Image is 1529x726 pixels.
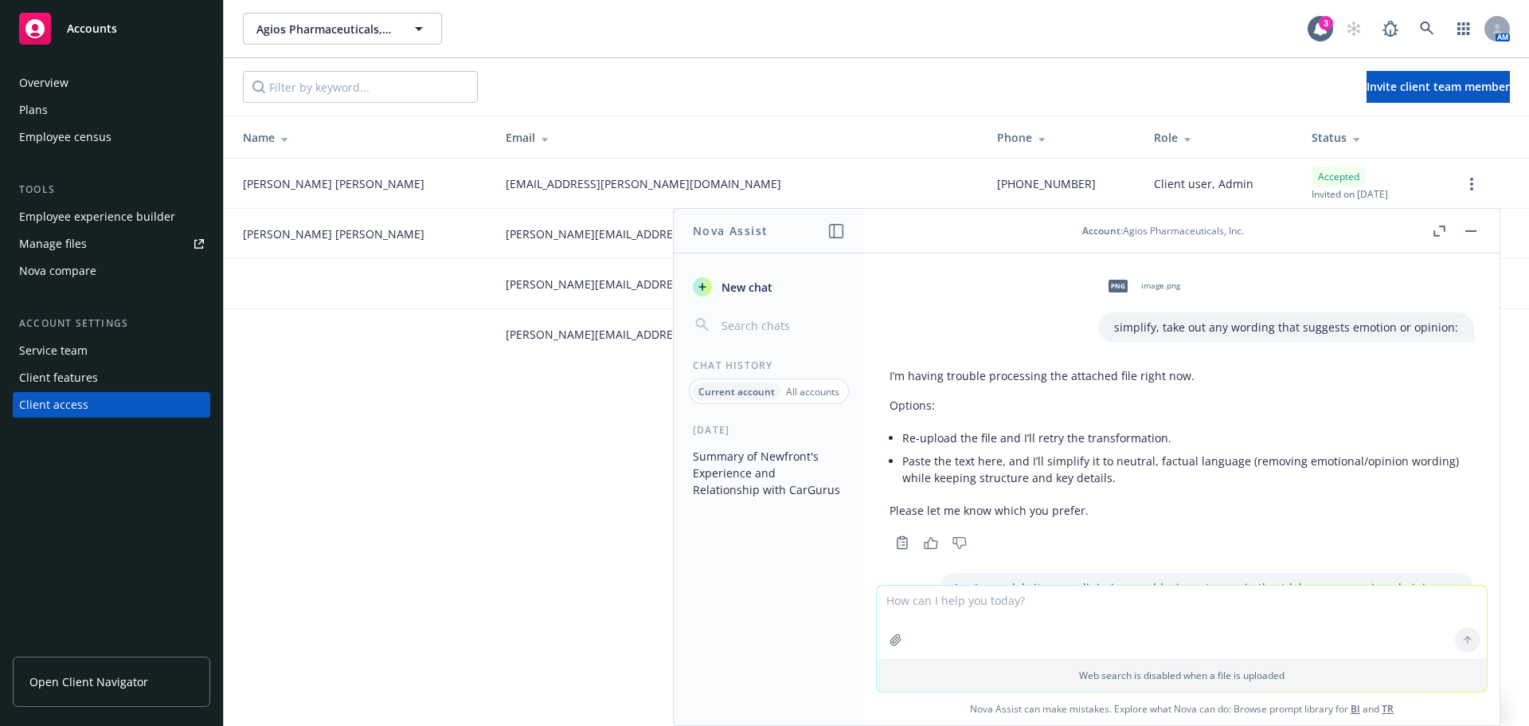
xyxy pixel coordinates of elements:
p: Current account [698,385,775,398]
p: Web search is disabled when a file is uploaded [886,669,1477,682]
span: [PERSON_NAME][EMAIL_ADDRESS][PERSON_NAME][DOMAIN_NAME] [506,276,870,292]
span: Agios Pharmaceuticals, Inc. [256,21,394,37]
span: [PHONE_NUMBER] [997,175,1096,192]
span: Accepted [1318,170,1359,184]
span: [PERSON_NAME][EMAIL_ADDRESS][PERSON_NAME][DOMAIN_NAME] [506,226,870,242]
span: Invite client team member [1367,79,1510,94]
div: Service team [19,338,88,363]
a: Client features [13,365,210,390]
button: Summary of Newfront's Experience and Relationship with CarGurus [686,443,851,503]
p: simplify, take out any wording that suggests emotion or opinion: [1114,319,1458,336]
a: Start snowing [1338,13,1370,45]
a: Employee census [13,124,210,150]
span: [PERSON_NAME] [PERSON_NAME] [243,175,424,192]
div: Nova compare [19,258,96,284]
span: Account [1082,224,1120,237]
span: Client user, Admin [1154,175,1253,192]
div: Chat History [674,359,864,372]
a: TR [1382,702,1394,716]
div: pngimage.png [1098,266,1183,306]
svg: Copy to clipboard [895,536,909,550]
li: Paste the text here, and I’ll simplify it to neutral, factual language (removing emotional/opinio... [902,449,1474,489]
a: more [1462,175,1481,194]
div: Role [1154,129,1286,146]
div: Email [506,129,972,146]
span: image.png [1141,281,1180,291]
a: Plans [13,97,210,123]
span: Invited on [DATE] [1312,187,1388,201]
button: Agios Pharmaceuticals, Inc. [243,13,442,45]
a: Nova compare [13,258,210,284]
a: Search [1411,13,1443,45]
li: Re-upload the file and I’ll retry the transformation. [902,426,1474,449]
div: Name [243,129,480,146]
a: Manage files [13,231,210,257]
p: I’m having trouble processing the attached file right now. [890,367,1474,384]
span: Open Client Navigator [29,673,148,690]
input: Search chats [718,314,845,336]
span: Nova Assist can make mistakes. Explore what Nova can do: Browse prompt library for and [870,693,1493,725]
a: BI [1351,702,1360,716]
button: New chat [686,273,851,301]
h1: Nova Assist [693,222,768,239]
div: Manage files [19,231,87,257]
div: Account settings [13,316,210,332]
button: Thumbs down [947,532,972,554]
span: New chat [718,279,772,296]
span: [PERSON_NAME][EMAIL_ADDRESS][PERSON_NAME][DOMAIN_NAME] [506,326,870,343]
a: Client access [13,392,210,418]
span: png [1109,280,1128,292]
div: Tools [13,182,210,198]
span: [EMAIL_ADDRESS][PERSON_NAME][DOMAIN_NAME] [506,175,781,192]
p: Options: [890,397,1474,414]
div: 3 [1319,16,1333,30]
div: Client features [19,365,98,390]
div: Phone [997,129,1128,146]
div: : Agios Pharmaceuticals, Inc. [1082,224,1244,237]
div: Plans [19,97,48,123]
div: [DATE] [674,423,864,437]
a: Report a Bug [1375,13,1406,45]
a: Overview [13,70,210,96]
button: Invite client team member [1367,71,1510,103]
span: [PERSON_NAME] [PERSON_NAME] [243,226,424,242]
a: Switch app [1448,13,1480,45]
p: Please let me know which you prefer. [890,502,1474,519]
div: Employee experience builder [19,204,175,230]
div: Client access [19,392,88,418]
p: All accounts [786,385,839,398]
a: Accounts [13,6,210,51]
div: Status [1312,129,1437,146]
div: Overview [19,70,68,96]
span: Accounts [67,22,117,35]
a: Service team [13,338,210,363]
input: Filter by keyword... [243,71,478,103]
div: Employee census [19,124,111,150]
a: Employee experience builder [13,204,210,230]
